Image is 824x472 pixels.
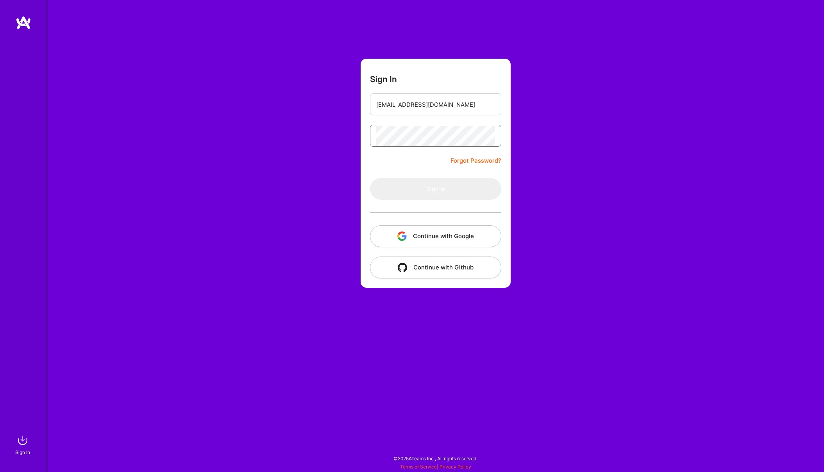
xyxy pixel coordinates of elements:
button: Continue with Github [370,257,501,278]
input: Email... [376,95,495,115]
button: Continue with Google [370,225,501,247]
a: Terms of Service [400,464,437,470]
a: sign inSign In [16,433,30,456]
a: Privacy Policy [440,464,471,470]
div: © 2025 ATeams Inc., All rights reserved. [47,449,824,468]
span: | [400,464,471,470]
img: icon [397,232,407,241]
button: Sign In [370,178,501,200]
h3: Sign In [370,74,397,84]
div: Sign In [15,448,30,456]
img: icon [398,263,407,272]
img: sign in [15,433,30,448]
img: logo [16,16,31,30]
a: Forgot Password? [450,156,501,165]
